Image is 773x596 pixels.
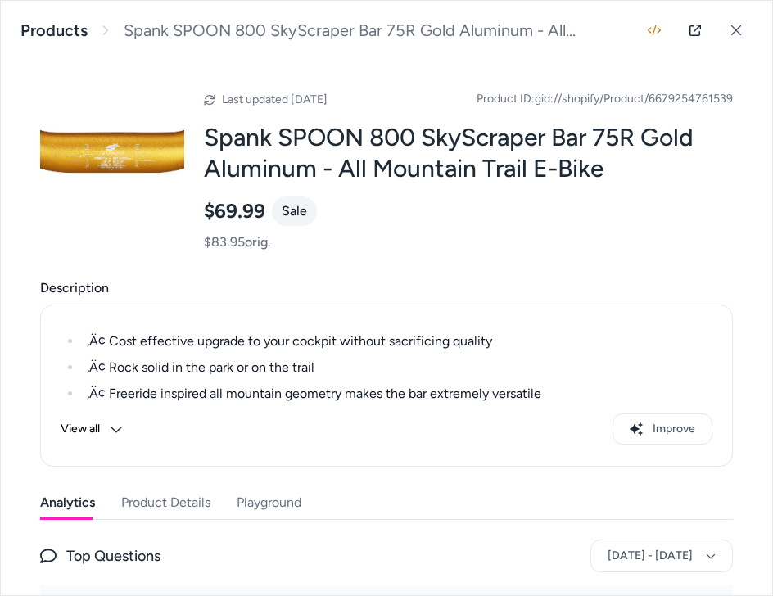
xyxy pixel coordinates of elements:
div: Sale [272,196,317,226]
span: Description [40,278,733,298]
h2: Spank SPOON 800 SkyScraper Bar 75R Gold Aluminum - All Mountain Trail E-Bike [204,122,733,183]
button: View all [61,413,123,445]
button: Improve [613,413,712,445]
a: Products [20,20,88,41]
img: sfrhb7121__365img1.jpg [40,79,184,223]
li: ‚Ä¢ Rock solid in the park or on the trail [82,358,712,377]
li: ‚Ä¢ Cost effective upgrade to your cockpit without sacrificing quality [82,332,712,351]
li: ‚Ä¢ Freeride inspired all mountain geometry makes the bar extremely versatile [82,384,712,404]
span: Top Questions [66,544,160,567]
nav: breadcrumb [20,20,633,41]
button: Playground [237,486,301,519]
span: $69.99 [204,199,265,223]
span: Spank SPOON 800 SkyScraper Bar 75R Gold Aluminum - All Mountain Trail E-Bike [124,20,633,41]
button: Analytics [40,486,95,519]
span: $83.95 orig. [204,233,271,252]
button: [DATE] - [DATE] [590,540,733,572]
span: Last updated [DATE] [222,93,328,106]
span: Product ID: gid://shopify/Product/6679254761539 [477,91,733,107]
button: Product Details [121,486,210,519]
